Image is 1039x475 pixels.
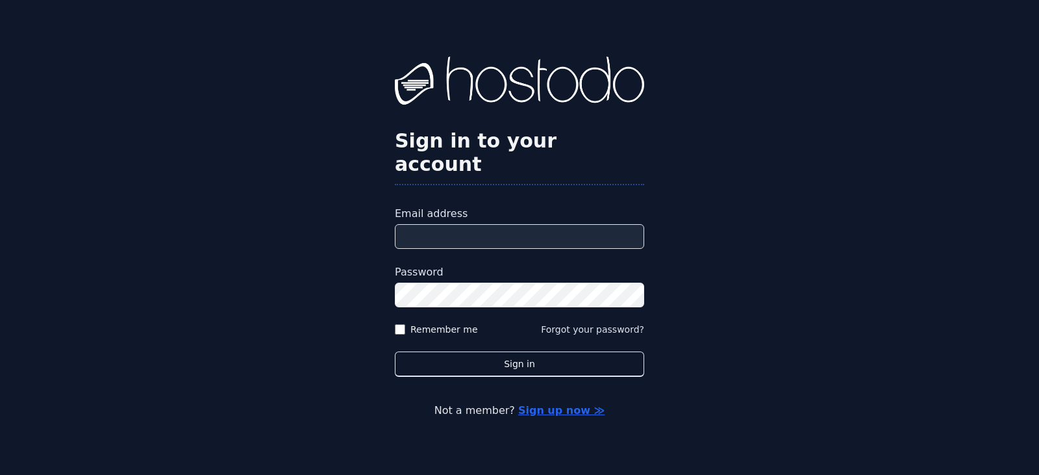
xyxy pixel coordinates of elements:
h2: Sign in to your account [395,129,644,176]
label: Password [395,264,644,280]
p: Not a member? [62,403,977,418]
label: Remember me [410,323,478,336]
img: Hostodo [395,57,644,109]
a: Sign up now ≫ [518,404,605,417]
button: Forgot your password? [541,323,644,336]
label: Email address [395,206,644,222]
button: Sign in [395,352,644,377]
